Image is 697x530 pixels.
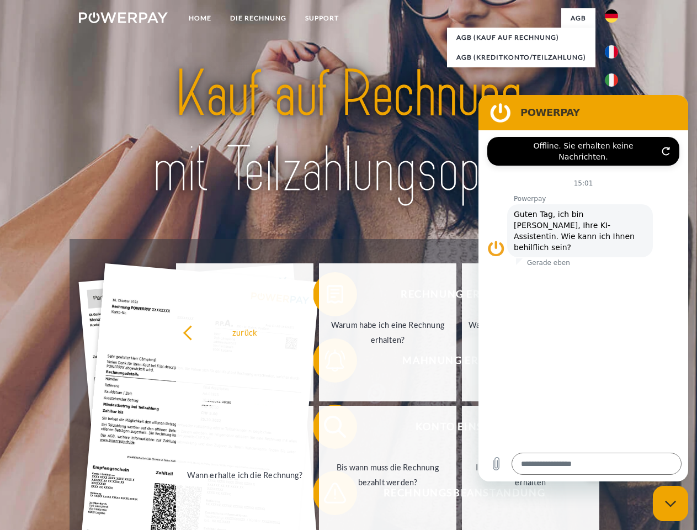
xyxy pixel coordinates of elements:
[653,486,688,521] iframe: Schaltfläche zum Öffnen des Messaging-Fensters; Konversation läuft
[221,8,296,28] a: DIE RECHNUNG
[469,317,593,347] div: Was habe ich noch offen, ist meine Zahlung eingegangen?
[605,45,618,59] img: fr
[79,12,168,23] img: logo-powerpay-white.svg
[478,95,688,481] iframe: Messaging-Fenster
[605,73,618,87] img: it
[447,28,595,47] a: AGB (Kauf auf Rechnung)
[447,47,595,67] a: AGB (Kreditkonto/Teilzahlung)
[326,317,450,347] div: Warum habe ich eine Rechnung erhalten?
[326,460,450,490] div: Bis wann muss die Rechnung bezahlt werden?
[183,325,307,340] div: zurück
[462,263,599,401] a: Was habe ich noch offen, ist meine Zahlung eingegangen?
[179,8,221,28] a: Home
[561,8,595,28] a: agb
[296,8,348,28] a: SUPPORT
[605,9,618,23] img: de
[469,460,593,490] div: Ich habe nur eine Teillieferung erhalten
[105,53,592,211] img: title-powerpay_de.svg
[183,467,307,482] div: Wann erhalte ich die Rechnung?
